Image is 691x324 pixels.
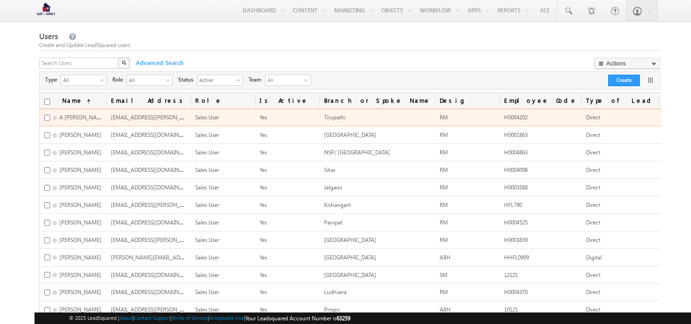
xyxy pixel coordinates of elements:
span: Direct [586,306,600,313]
span: H0003588 [504,184,528,191]
span: Yes [260,114,267,121]
span: [PERSON_NAME][EMAIL_ADDRESS][DOMAIN_NAME] [111,253,241,261]
span: © 2025 LeadSquared | | | | | [69,314,350,323]
a: Employee Code [499,93,581,108]
span: Yes [260,236,267,243]
span: [EMAIL_ADDRESS][PERSON_NAME][DOMAIN_NAME] [111,200,241,208]
div: Create and Update LeadSquared users [39,41,661,49]
span: [EMAIL_ADDRESS][DOMAIN_NAME] [111,165,199,173]
span: [PERSON_NAME] [59,166,101,173]
span: Direct [586,166,600,173]
img: Custom Logo [35,2,58,18]
span: Sales User [195,236,219,243]
span: [EMAIL_ADDRESS][PERSON_NAME][DOMAIN_NAME] [111,305,241,313]
span: RM [440,219,448,226]
button: Actions [594,58,660,69]
span: [GEOGRAPHIC_DATA] [324,236,376,243]
button: Create [608,75,640,86]
span: Yes [260,219,267,226]
span: RM [440,114,448,121]
span: Yes [260,201,267,208]
span: Tirupathi [324,114,346,121]
span: H0001863 [504,131,528,138]
span: select [166,77,174,82]
span: H0004863 [504,149,528,156]
span: [PERSON_NAME] [59,236,101,243]
span: [GEOGRAPHIC_DATA] [324,131,376,138]
a: Contact Support [134,315,170,321]
a: About [119,315,133,321]
span: [PERSON_NAME] [59,271,101,278]
span: Yes [260,254,267,261]
span: Sales User [195,184,219,191]
a: Email Address [106,93,191,108]
span: Sales User [195,271,219,278]
a: Type of Lead [581,93,659,108]
span: All [61,75,99,84]
span: [GEOGRAPHIC_DATA] [324,254,376,261]
span: [PERSON_NAME] [59,254,101,261]
span: 10121 [504,306,518,313]
span: Yes [260,184,267,191]
span: [PERSON_NAME] [59,149,101,156]
span: Sales User [195,306,219,313]
span: Yes [260,306,267,313]
span: Status [178,76,197,84]
span: Yes [260,289,267,295]
span: Digital [586,254,602,261]
span: Direct [586,236,600,243]
span: Active [197,75,235,84]
span: H0004202 [504,114,528,121]
span: Direct [586,131,600,138]
span: RM [440,166,448,173]
span: [PERSON_NAME] [59,131,101,138]
span: [EMAIL_ADDRESS][DOMAIN_NAME] [111,218,199,226]
span: RM [440,236,448,243]
span: Kishangarh [324,201,351,208]
span: (sorted ascending) [83,98,90,105]
span: Yes [260,131,267,138]
span: NSP/ [GEOGRAPHIC_DATA] [324,149,390,156]
span: Sales User [195,254,219,261]
span: HFL790 [504,201,522,208]
span: Direct [586,149,600,156]
span: H0004370 [504,289,528,295]
span: Direct [586,219,600,226]
span: Users [39,31,58,41]
span: RM [440,149,448,156]
a: Name [58,93,95,108]
span: Ludhiana [324,289,347,295]
a: Branch or Spoke Name [319,93,435,108]
span: Direct [586,289,600,295]
span: Yes [260,149,267,156]
a: Desig [435,93,499,108]
span: Type [45,76,61,84]
span: Panipat [324,219,343,226]
span: SM [440,271,447,278]
img: Search [122,60,126,65]
span: [EMAIL_ADDRESS][DOMAIN_NAME] [111,130,199,138]
span: Sales User [195,289,219,295]
span: HHFL0909 [504,254,529,261]
span: Team [249,76,265,84]
span: ABH [440,254,451,261]
span: 63259 [337,315,350,322]
span: [EMAIL_ADDRESS][DOMAIN_NAME] [111,183,199,191]
span: [EMAIL_ADDRESS][DOMAIN_NAME] [111,288,199,295]
span: [PERSON_NAME] [59,219,101,226]
span: Sales User [195,201,219,208]
span: ABH [440,306,451,313]
span: 12121 [504,271,518,278]
a: Is Active [255,93,319,108]
a: Terms of Service [172,315,208,321]
span: [PERSON_NAME] [59,184,101,191]
span: [PERSON_NAME] [59,201,101,208]
span: select [100,77,108,82]
span: [EMAIL_ADDRESS][PERSON_NAME][DOMAIN_NAME] [111,113,241,121]
span: RM [440,131,448,138]
span: Role [112,76,127,84]
span: Sales User [195,166,219,173]
span: RM [440,201,448,208]
span: Sales User [195,131,219,138]
span: All [127,75,165,84]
